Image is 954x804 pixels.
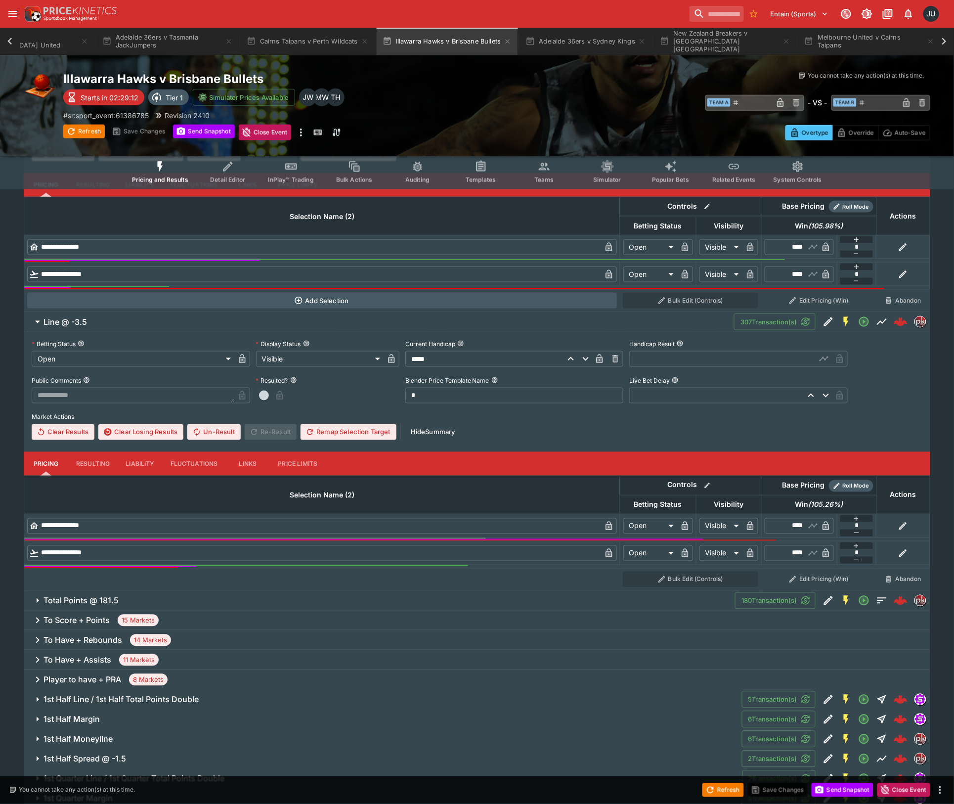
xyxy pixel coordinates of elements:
[873,750,891,768] button: Line
[32,376,81,385] p: Public Comments
[118,616,159,626] span: 15 Markets
[894,772,908,786] div: 49f04b47-c088-426f-a9bc-c92cdb26fdc8
[623,499,693,511] span: Betting Status
[735,592,816,609] button: 180Transaction(s)
[829,201,873,213] div: Show/hide Price Roll mode configuration.
[270,452,326,476] button: Price Limits
[299,89,317,106] div: Justin Walsh
[837,5,855,23] button: Connected to PK
[24,729,742,749] button: 1st Half Moneyline
[894,732,908,746] img: logo-cerberus--red.svg
[858,753,870,765] svg: Open
[837,730,855,748] button: SGM Enabled
[855,750,873,768] button: Open
[873,691,891,709] button: Straight
[245,424,297,440] span: Re-Result
[742,731,816,748] button: 6Transaction(s)
[336,176,373,183] span: Bulk Actions
[623,267,677,282] div: Open
[915,595,926,606] img: pricekinetics
[879,5,897,23] button: Documentation
[894,693,908,707] img: logo-cerberus--red.svg
[837,592,855,610] button: SGM Enabled
[594,176,621,183] span: Simulator
[98,424,183,440] button: Clear Losing Results
[24,749,742,769] button: 1st Half Spread @ -1.5
[894,315,908,329] div: 5e41f7aa-f3fc-4f89-a0a9-6ba285bc2567
[702,783,744,797] button: Refresh
[914,733,926,745] div: pricekinetics
[405,340,455,348] p: Current Handicap
[620,197,761,216] th: Controls
[24,690,742,710] button: 1st Half Line / 1st Half Total Points Double
[279,211,365,223] span: Selection Name (2)
[746,6,762,22] button: No Bookmarks
[914,595,926,607] div: pricekinetics
[891,769,911,789] a: 49f04b47-c088-426f-a9bc-c92cdb26fdc8
[677,340,684,347] button: Handicap Result
[327,89,345,106] div: Todd Henderson
[130,636,171,646] span: 14 Markets
[239,125,292,140] button: Close Event
[891,312,911,332] a: 5e41f7aa-f3fc-4f89-a0a9-6ba285bc2567
[43,7,117,14] img: PriceKinetics
[742,770,816,787] button: 7Transaction(s)
[19,786,135,795] p: You cannot take any action(s) at this time.
[623,518,677,534] div: Open
[210,176,245,183] span: Detail Editor
[24,710,742,729] button: 1st Half Margin
[672,377,679,384] button: Live Bet Delay
[68,452,118,476] button: Resulting
[876,197,930,235] th: Actions
[187,424,240,440] button: Un-Result
[858,714,870,725] svg: Open
[894,693,908,707] div: a8d439fe-c6e9-43ca-904d-a14a10ce0c4a
[24,312,734,332] button: Line @ -3.5
[873,592,891,610] button: Totals
[43,754,126,764] h6: 1st Half Spread @ -1.5
[879,572,927,587] button: Abandon
[22,4,42,24] img: PriceKinetics Logo
[873,313,891,331] button: Line
[873,770,891,788] button: Straight
[623,293,758,309] button: Bulk Edit (Controls)
[43,675,121,685] h6: Player to have + PRA
[24,591,735,611] button: Total Points @ 181.5
[855,691,873,709] button: Open
[808,220,843,232] em: ( 105.98 %)
[891,749,911,769] a: 0ef865a6-f19f-4e11-99aa-e02d4131268e
[652,176,689,183] span: Popular Bets
[699,545,742,561] div: Visible
[701,200,714,213] button: Bulk edit
[849,128,874,138] p: Override
[742,691,816,708] button: 5Transaction(s)
[914,714,926,725] div: simulator
[837,691,855,709] button: SGM Enabled
[43,715,100,725] h6: 1st Half Margin
[915,694,926,705] img: simulator
[891,729,911,749] a: 12f5ae15-01ef-47b1-8072-4f78bf12b8f7
[623,220,693,232] span: Betting Status
[63,110,149,121] p: Copy To Clipboard
[163,452,226,476] button: Fluctuations
[96,28,239,55] button: Adelaide 36ers v Tasmania JackJumpers
[132,176,188,183] span: Pricing and Results
[855,730,873,748] button: Open
[891,591,911,611] a: 5fa0ed90-d3a9-43ed-a4e0-a8b82f4c4169
[894,713,908,726] div: bbd00299-9e7b-4553-8c27-5dedc68fb9be
[808,499,843,511] em: ( 105.26 %)
[405,424,461,440] button: HideSummary
[784,220,854,232] span: Win(105.98%)
[833,98,857,107] span: Team B
[43,774,224,784] h6: 1st Quarter Line / 1st Quarter Total Points Double
[876,476,930,514] th: Actions
[802,128,828,138] p: Overtype
[877,783,930,797] button: Close Event
[256,376,288,385] p: Resulted?
[703,499,754,511] span: Visibility
[764,293,873,309] button: Edit Pricing (Win)
[24,71,55,103] img: basketball.png
[32,351,234,367] div: Open
[119,656,159,666] span: 11 Markets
